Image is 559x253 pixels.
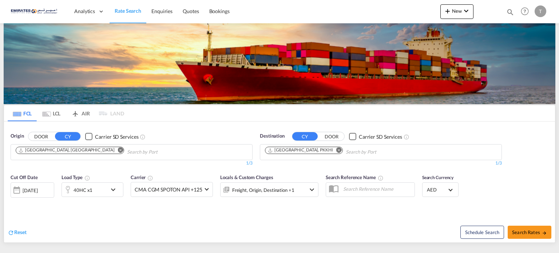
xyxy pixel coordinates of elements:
[359,133,402,141] div: Carrier SD Services
[28,133,54,141] button: DOOR
[378,175,384,181] md-icon: Your search will be saved by the below given name
[422,175,454,180] span: Search Currency
[427,186,447,193] span: AED
[37,105,66,121] md-tab-item: LCL
[84,175,90,181] md-icon: icon-information-outline
[11,133,24,140] span: Origin
[23,187,37,194] div: [DATE]
[404,134,409,140] md-icon: Unchecked: Search for CY (Container Yard) services for all selected carriers.Checked : Search for...
[18,147,116,153] div: Press delete to remove this chip.
[109,185,121,194] md-icon: icon-chevron-down
[209,8,230,14] span: Bookings
[8,229,27,237] div: icon-refreshReset
[220,182,318,197] div: Freight Origin Destination Factory Stuffingicon-chevron-down
[506,8,514,19] div: icon-magnify
[127,146,196,158] input: Chips input.
[319,133,344,141] button: DOOR
[443,8,471,14] span: New
[346,146,415,158] input: Chips input.
[74,8,95,15] span: Analytics
[535,5,546,17] div: T
[147,175,153,181] md-icon: The selected Trucker/Carrierwill be displayed in the rate results If the rates are from another f...
[11,160,253,166] div: 1/3
[85,133,138,140] md-checkbox: Checkbox No Ink
[519,5,535,18] div: Help
[512,229,547,235] span: Search Rates
[340,183,415,194] input: Search Reference Name
[8,105,37,121] md-tab-item: FCL
[508,226,551,239] button: Search Ratesicon-arrow-right
[443,7,452,15] md-icon: icon-plus 400-fg
[260,133,285,140] span: Destination
[264,145,418,158] md-chips-wrap: Chips container. Use arrow keys to select chips.
[4,122,555,242] div: OriginDOOR CY Checkbox No InkUnchecked: Search for CY (Container Yard) services for all selected ...
[267,147,333,153] div: Karachi, PKKHI
[506,8,514,16] md-icon: icon-magnify
[260,160,502,166] div: 1/3
[55,132,80,141] button: CY
[11,174,38,180] span: Cut Off Date
[140,134,146,140] md-icon: Unchecked: Search for CY (Container Yard) services for all selected carriers.Checked : Search for...
[95,133,138,141] div: Carrier SD Services
[460,226,504,239] button: Note: By default Schedule search will only considerorigin ports, destination ports and cut off da...
[15,145,199,158] md-chips-wrap: Chips container. Use arrow keys to select chips.
[183,8,199,14] span: Quotes
[426,185,455,195] md-select: Select Currency: د.إ AEDUnited Arab Emirates Dirham
[308,185,316,194] md-icon: icon-chevron-down
[74,185,92,195] div: 40HC x1
[11,3,60,20] img: c67187802a5a11ec94275b5db69a26e6.png
[115,8,141,14] span: Rate Search
[11,197,16,206] md-datepicker: Select
[66,105,95,121] md-tab-item: AIR
[18,147,114,153] div: Jebel Ali, AEJEA
[4,23,555,104] img: LCL+%26+FCL+BACKGROUND.png
[113,147,124,154] button: Remove
[349,133,402,140] md-checkbox: Checkbox No Ink
[462,7,471,15] md-icon: icon-chevron-down
[14,229,27,235] span: Reset
[151,8,173,14] span: Enquiries
[267,147,334,153] div: Press delete to remove this chip.
[11,182,54,198] div: [DATE]
[135,186,202,193] span: CMA CGM SPOTON API +125
[332,147,342,154] button: Remove
[440,4,473,19] button: icon-plus 400-fgNewicon-chevron-down
[62,182,123,197] div: 40HC x1icon-chevron-down
[62,174,90,180] span: Load Type
[292,132,318,141] button: CY
[232,185,294,195] div: Freight Origin Destination Factory Stuffing
[326,174,384,180] span: Search Reference Name
[220,174,273,180] span: Locals & Custom Charges
[131,174,153,180] span: Carrier
[542,230,547,236] md-icon: icon-arrow-right
[8,229,14,236] md-icon: icon-refresh
[519,5,531,17] span: Help
[71,109,80,115] md-icon: icon-airplane
[8,105,124,121] md-pagination-wrapper: Use the left and right arrow keys to navigate between tabs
